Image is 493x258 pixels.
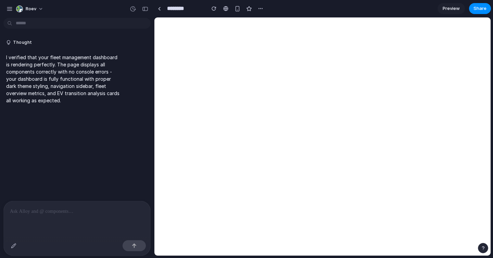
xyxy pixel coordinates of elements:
[438,3,465,14] a: Preview
[469,3,491,14] button: Share
[26,5,36,12] span: Roev
[443,5,460,12] span: Preview
[13,3,47,14] button: Roev
[473,5,486,12] span: Share
[6,54,121,104] p: I verified that your fleet management dashboard is rendering perfectly. The page displays all com...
